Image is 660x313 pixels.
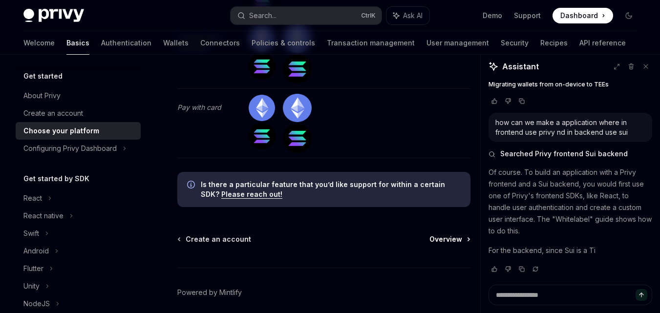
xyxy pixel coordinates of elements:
[489,149,652,159] button: Searched Privy frontend Sui backend
[16,104,141,122] a: Create an account
[540,31,568,55] a: Recipes
[483,11,502,21] a: Demo
[429,234,462,244] span: Overview
[283,94,312,123] img: ethereum.png
[23,125,99,137] div: Choose your platform
[163,31,189,55] a: Wallets
[489,245,652,256] p: For the backend, since Sui is a Ti
[621,8,637,23] button: Toggle dark mode
[502,61,539,72] span: Assistant
[489,81,609,88] span: Migrating wallets from on-device to TEEs
[23,31,55,55] a: Welcome
[16,87,141,104] a: About Privy
[560,11,598,21] span: Dashboard
[579,31,626,55] a: API reference
[23,90,61,102] div: About Privy
[249,53,275,80] img: solana.png
[177,288,242,297] a: Powered by Mintlify
[221,190,282,199] a: Please reach out!
[23,70,63,82] h5: Get started
[23,280,40,292] div: Unity
[500,149,628,159] span: Searched Privy frontend Sui backend
[23,173,89,185] h5: Get started by SDK
[101,31,151,55] a: Authentication
[66,31,89,55] a: Basics
[23,228,39,239] div: Swift
[489,167,652,237] p: Of course. To build an application with a Privy frontend and a Sui backend, you would first use o...
[23,245,49,257] div: Android
[514,11,541,21] a: Support
[495,118,645,137] div: how can we make a application where in frontend use privy nd in backend use sui
[178,234,251,244] a: Create an account
[283,55,312,83] img: solana.png
[361,12,376,20] span: Ctrl K
[23,192,42,204] div: React
[23,210,64,222] div: React native
[200,31,240,55] a: Connectors
[23,9,84,22] img: dark logo
[327,31,415,55] a: Transaction management
[23,107,83,119] div: Create an account
[386,7,429,24] button: Ask AI
[23,298,50,310] div: NodeJS
[429,234,469,244] a: Overview
[231,7,382,24] button: Search...CtrlK
[636,289,647,301] button: Send message
[249,10,277,21] div: Search...
[23,263,43,274] div: Flutter
[252,31,315,55] a: Policies & controls
[249,123,275,149] img: solana.png
[187,181,197,190] svg: Info
[16,122,141,140] a: Choose your platform
[426,31,489,55] a: User management
[186,234,251,244] span: Create an account
[23,143,117,154] div: Configuring Privy Dashboard
[489,81,652,88] a: Migrating wallets from on-device to TEEs
[501,31,529,55] a: Security
[553,8,613,23] a: Dashboard
[403,11,423,21] span: Ask AI
[249,95,275,121] img: ethereum.png
[177,103,221,111] em: Pay with card
[201,180,445,198] strong: Is there a particular feature that you’d like support for within a certain SDK?
[283,124,312,153] img: solana.png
